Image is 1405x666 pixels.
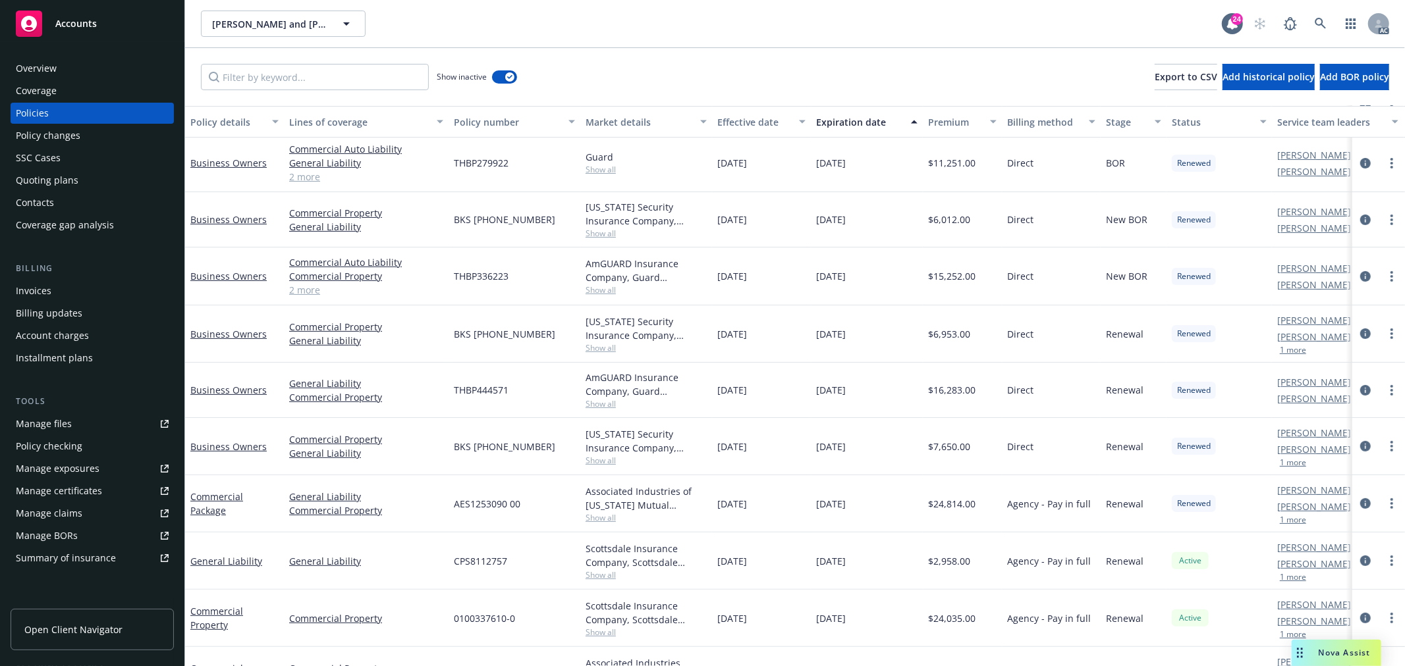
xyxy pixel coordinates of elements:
[586,284,707,295] span: Show all
[289,554,443,568] a: General Liability
[289,283,443,297] a: 2 more
[928,115,982,129] div: Premium
[816,327,846,341] span: [DATE]
[1177,157,1211,169] span: Renewed
[928,269,976,283] span: $15,252.00
[454,440,555,453] span: BKS [PHONE_NUMBER]
[11,170,174,191] a: Quoting plans
[1272,106,1404,138] button: Service team leaders
[1106,497,1143,511] span: Renewal
[11,325,174,346] a: Account charges
[16,58,57,79] div: Overview
[717,554,747,568] span: [DATE]
[11,503,174,524] a: Manage claims
[586,200,707,228] div: [US_STATE] Security Insurance Company, Liberty Mutual
[1358,438,1373,454] a: circleInformation
[1277,540,1351,554] a: [PERSON_NAME]
[11,280,174,301] a: Invoices
[928,554,970,568] span: $2,958.00
[190,157,267,169] a: Business Owners
[1384,212,1400,228] a: more
[1223,64,1315,90] button: Add historical policy
[1177,328,1211,340] span: Renewed
[289,115,429,129] div: Lines of coverage
[190,605,243,631] a: Commercial Property
[16,525,78,546] div: Manage BORs
[1231,13,1243,25] div: 24
[1277,499,1351,513] a: [PERSON_NAME]
[816,383,846,397] span: [DATE]
[16,170,78,191] div: Quoting plans
[11,215,174,236] a: Coverage gap analysis
[586,164,707,175] span: Show all
[11,347,174,369] a: Installment plans
[289,490,443,503] a: General Liability
[928,611,976,625] span: $24,035.00
[586,455,707,466] span: Show all
[586,342,707,353] span: Show all
[16,103,49,124] div: Policies
[289,170,443,184] a: 2 more
[1358,382,1373,398] a: circleInformation
[454,497,520,511] span: AES1253090 00
[1167,106,1272,138] button: Status
[586,512,707,523] span: Show all
[1177,214,1211,226] span: Renewed
[16,548,116,569] div: Summary of insurance
[928,440,970,453] span: $7,650.00
[1106,269,1147,283] span: New BOR
[1106,611,1143,625] span: Renewal
[437,71,487,82] span: Show inactive
[712,106,811,138] button: Effective date
[1106,554,1143,568] span: Renewal
[1106,115,1147,129] div: Stage
[190,270,267,282] a: Business Owners
[289,156,443,170] a: General Liability
[11,262,174,275] div: Billing
[1177,440,1211,452] span: Renewed
[816,269,846,283] span: [DATE]
[1277,115,1384,129] div: Service team leaders
[454,611,515,625] span: 0100337610-0
[1358,212,1373,228] a: circleInformation
[1007,115,1081,129] div: Billing method
[923,106,1002,138] button: Premium
[1155,70,1217,83] span: Export to CSV
[201,11,366,37] button: [PERSON_NAME] and [PERSON_NAME]
[717,497,747,511] span: [DATE]
[586,599,707,627] div: Scottsdale Insurance Company, Scottsdale Insurance Company (Nationwide), RT Specialty Insurance S...
[289,446,443,460] a: General Liability
[190,384,267,396] a: Business Owners
[11,303,174,324] a: Billing updates
[1007,327,1033,341] span: Direct
[449,106,580,138] button: Policy number
[1106,156,1125,170] span: BOR
[1106,440,1143,453] span: Renewal
[1106,383,1143,397] span: Renewal
[1277,598,1351,611] a: [PERSON_NAME]
[1280,346,1306,354] button: 1 more
[586,542,707,569] div: Scottsdale Insurance Company, Scottsdale Insurance Company (Nationwide), RT Specialty Insurance S...
[190,555,262,567] a: General Liability
[1007,554,1091,568] span: Agency - Pay in full
[586,569,707,580] span: Show all
[24,623,123,636] span: Open Client Navigator
[1002,106,1101,138] button: Billing method
[1177,270,1211,282] span: Renewed
[586,257,707,284] div: AmGUARD Insurance Company, Guard (Berkshire Hathaway)
[289,432,443,446] a: Commercial Property
[185,106,284,138] button: Policy details
[1319,647,1371,658] span: Nova Assist
[289,269,443,283] a: Commercial Property
[1277,426,1351,440] a: [PERSON_NAME]
[1223,70,1315,83] span: Add historical policy
[11,125,174,146] a: Policy changes
[586,398,707,409] span: Show all
[1358,155,1373,171] a: circleInformation
[289,376,443,390] a: General Liability
[1007,156,1033,170] span: Direct
[1101,106,1167,138] button: Stage
[1106,213,1147,226] span: New BOR
[1277,11,1304,37] a: Report a Bug
[1384,610,1400,626] a: more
